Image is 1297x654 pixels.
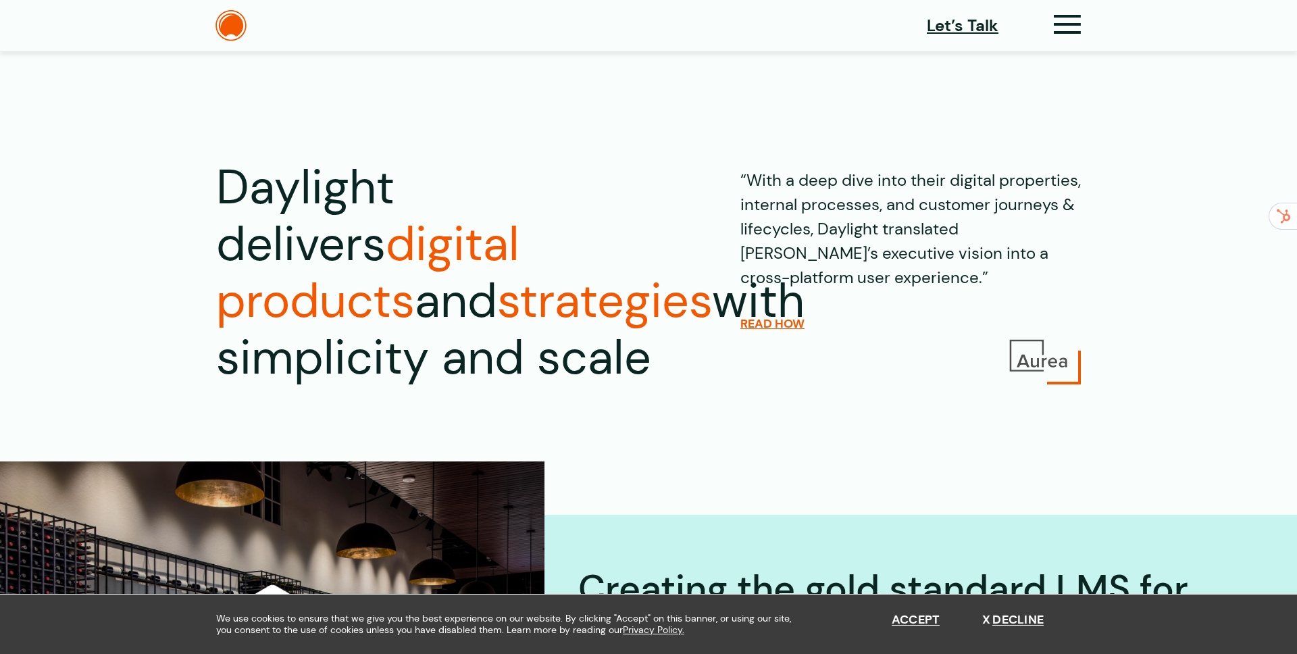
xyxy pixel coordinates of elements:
[216,159,651,386] h1: Daylight delivers and with simplicity and scale
[927,14,998,38] a: Let’s Talk
[215,10,247,41] img: The Daylight Studio Logo
[216,213,519,332] span: digital products
[497,270,712,332] span: strategies
[740,316,805,331] a: READ HOW
[1007,337,1071,374] img: Aurea Logo
[623,624,684,636] a: Privacy Policy.
[892,613,940,628] button: Accept
[982,613,1044,628] button: Decline
[216,613,804,636] span: We use cookies to ensure that we give you the best experience on our website. By clicking "Accept...
[740,159,1081,290] p: “With a deep dive into their digital properties, internal processes, and customer journeys & life...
